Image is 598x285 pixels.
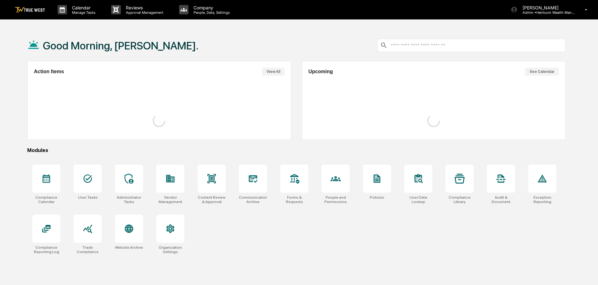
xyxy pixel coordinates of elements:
[78,195,98,200] div: User Tasks
[43,39,198,52] h1: Good Morning, [PERSON_NAME].
[156,245,184,254] div: Organization Settings
[280,195,308,204] div: Forms & Requests
[404,195,432,204] div: User Data Lookup
[121,10,167,15] p: Approval Management
[115,245,143,250] div: Website Archive
[239,195,267,204] div: Communications Archive
[15,7,45,13] img: logo
[74,245,102,254] div: Trade Compliance
[32,245,60,254] div: Compliance Reporting Log
[370,195,384,200] div: Policies
[322,195,350,204] div: People and Permissions
[262,68,285,76] button: View All
[198,195,226,204] div: Content Review & Approval
[518,5,576,10] p: [PERSON_NAME]
[525,68,559,76] button: See Calendar
[528,195,556,204] div: Exception Reporting
[188,10,233,15] p: People, Data, Settings
[518,10,576,15] p: Admin • Heirloom Wealth Management
[32,195,60,204] div: Compliance Calendar
[308,69,333,74] h2: Upcoming
[487,195,515,204] div: Audit & Document Logs
[115,195,143,204] div: Administrator Tasks
[34,69,64,74] h2: Action Items
[446,195,474,204] div: Compliance Library
[121,5,167,10] p: Reviews
[27,147,565,153] div: Modules
[67,5,99,10] p: Calendar
[156,195,184,204] div: Vendor Management
[188,5,233,10] p: Company
[67,10,99,15] p: Manage Tasks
